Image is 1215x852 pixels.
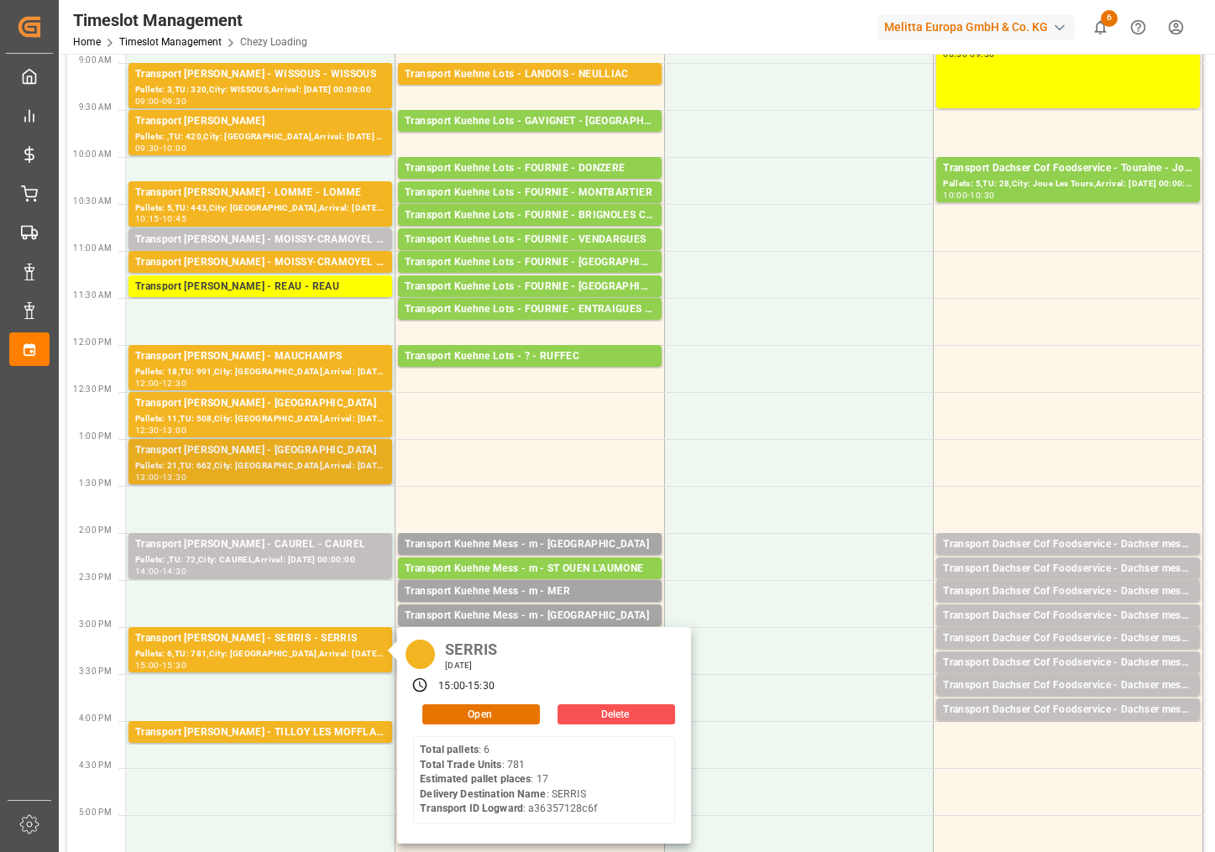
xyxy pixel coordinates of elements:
div: 10:45 [162,215,186,222]
span: 9:00 AM [79,55,112,65]
span: 2:00 PM [79,525,112,535]
span: 1:00 PM [79,431,112,441]
b: Delivery Destination Name [420,788,546,800]
div: Transport Kuehne Lots - ? - RUFFEC [405,348,655,365]
div: - [160,661,162,669]
div: 13:00 [135,473,160,481]
div: Transport Dachser Cof Foodservice - Dachser messagerie - [GEOGRAPHIC_DATA] [943,608,1193,625]
div: - [967,191,970,199]
div: 15:00 [135,661,160,669]
button: Delete [558,704,675,724]
div: Transport Dachser Cof Foodservice - Dachser messagerie - [GEOGRAPHIC_DATA] [943,630,1193,647]
div: Transport [PERSON_NAME] - LOMME - LOMME [135,185,385,201]
div: Pallets: ,TU: 6,City: [GEOGRAPHIC_DATA],Arrival: [DATE] 00:00:00 [405,578,655,592]
span: 10:30 AM [73,196,112,206]
div: Transport Dachser Cof Foodservice - Dachser messagerie - MAGLAND [943,655,1193,672]
span: 6 [1101,10,1118,27]
div: Pallets: 1,TU: ,City: MOISSY-CRAMOYEL,Arrival: [DATE] 00:00:00 [135,248,385,263]
div: Pallets: 3,TU: ,City: NEULLIAC,Arrival: [DATE] 00:00:00 [405,83,655,97]
div: Pallets: ,TU: 72,City: CAUREL,Arrival: [DATE] 00:00:00 [135,553,385,567]
div: Transport Kuehne Lots - FOURNIE - ENTRAIGUES SUR LA SORGUE [405,301,655,318]
div: Pallets: 6,TU: 781,City: [GEOGRAPHIC_DATA],Arrival: [DATE] 00:00:00 [135,647,385,661]
div: Transport Kuehne Lots - LANDOIS - NEULLIAC [405,66,655,83]
div: Transport [PERSON_NAME] - WISSOUS - WISSOUS [135,66,385,83]
span: 1:30 PM [79,478,112,488]
div: Pallets: 1,TU: ,City: [GEOGRAPHIC_DATA],Arrival: [DATE] 00:00:00 [405,295,655,310]
div: Pallets: ,TU: 196,City: [GEOGRAPHIC_DATA],Arrival: [DATE] 00:00:00 [135,295,385,310]
div: Pallets: 3,TU: 320,City: WISSOUS,Arrival: [DATE] 00:00:00 [135,83,385,97]
div: Transport [PERSON_NAME] - CAUREL - CAUREL [135,536,385,553]
div: 13:00 [162,426,186,434]
div: Transport [PERSON_NAME] - MOISSY-CRAMOYEL - MOISSY-CRAMOYEL [135,254,385,271]
a: Timeslot Management [119,36,222,48]
span: 11:30 AM [73,290,112,300]
span: 4:30 PM [79,761,112,770]
span: 2:30 PM [79,572,112,582]
div: Pallets: ,TU: 21,City: [GEOGRAPHIC_DATA],Arrival: [DATE] 00:00:00 [405,553,655,567]
div: Transport Kuehne Lots - FOURNIE - MONTBARTIER [405,185,655,201]
div: Transport [PERSON_NAME] - MAUCHAMPS [135,348,385,365]
a: Home [73,36,101,48]
div: 10:30 [970,191,994,199]
div: 09:30 [135,144,160,152]
div: [DATE] [439,660,503,672]
div: Transport Kuehne Mess - m - [GEOGRAPHIC_DATA] [405,536,655,553]
div: Transport [PERSON_NAME] - TILLOY LES MOFFLAINES - TILLOY LES MOFFLAINES [135,724,385,741]
div: Timeslot Management [73,8,307,33]
div: Transport [PERSON_NAME] - MOISSY-CRAMOYEL - MOISSY-CRAMOYEL [135,232,385,248]
div: Pallets: 5,TU: 443,City: [GEOGRAPHIC_DATA],Arrival: [DATE] 00:00:00 [135,201,385,216]
button: Melitta Europa GmbH & Co. KG [877,11,1081,43]
div: 14:00 [135,567,160,575]
div: Pallets: 2,TU: 160,City: MOISSY-CRAMOYEL,Arrival: [DATE] 00:00:00 [135,271,385,285]
div: Transport Kuehne Lots - FOURNIE - [GEOGRAPHIC_DATA] [405,254,655,271]
div: 09:00 [135,97,160,105]
div: : 6 : 781 : 17 : SERRIS : a36357128c6f [420,743,596,817]
div: Transport Dachser Cof Foodservice - Dachser messagerie - Colombier Saugnieu [943,702,1193,719]
div: Transport [PERSON_NAME] [135,113,385,130]
div: Pallets: 1,TU: 35,City: [GEOGRAPHIC_DATA],Arrival: [DATE] 00:00:00 [943,553,1193,567]
div: Transport Dachser Cof Foodservice - Dachser messagerie - [GEOGRAPHIC_DATA] [943,536,1193,553]
div: - [465,679,468,694]
div: - [160,144,162,152]
span: 3:00 PM [79,619,112,629]
div: Pallets: 3,TU: 372,City: [GEOGRAPHIC_DATA],Arrival: [DATE] 00:00:00 [405,248,655,263]
div: 12:00 [135,379,160,387]
div: Transport Dachser Cof Foodservice - Dachser messagerie - Borderes sur l'echez [943,561,1193,578]
div: 15:30 [162,661,186,669]
div: 09:30 [162,97,186,105]
span: 10:00 AM [73,149,112,159]
div: Transport Kuehne Mess - m - MER [405,583,655,600]
div: Transport [PERSON_NAME] - [GEOGRAPHIC_DATA] [135,442,385,459]
div: 13:30 [162,473,186,481]
div: 15:00 [438,679,465,694]
div: Pallets: 2,TU: 46,City: [GEOGRAPHIC_DATA],Arrival: [DATE] 00:00:00 [943,647,1193,661]
div: 14:30 [162,567,186,575]
button: show 6 new notifications [1081,8,1119,46]
div: 10:00 [162,144,186,152]
div: - [160,567,162,575]
div: Transport Dachser Cof Foodservice - Dachser messagerie - St Priest [943,583,1193,600]
span: 3:30 PM [79,666,112,676]
div: Pallets: 1,TU: 16,City: MER,Arrival: [DATE] 00:00:00 [405,600,655,614]
div: Pallets: 1,TU: 40,City: [GEOGRAPHIC_DATA],Arrival: [DATE] 00:00:00 [943,672,1193,686]
span: 11:00 AM [73,243,112,253]
div: Pallets: 1,TU: 25,City: 70047 / Vesoul Cedex,Arrival: [DATE] 00:00:00 [943,694,1193,708]
span: 9:30 AM [79,102,112,112]
div: Pallets: 11,TU: 508,City: [GEOGRAPHIC_DATA],Arrival: [DATE] 00:00:00 [135,412,385,426]
div: - [160,426,162,434]
b: Total pallets [420,744,479,755]
div: SERRIS [439,635,503,660]
div: Transport Kuehne Lots - FOURNIE - VENDARGUES [405,232,655,248]
div: Pallets: 21,TU: 662,City: [GEOGRAPHIC_DATA],Arrival: [DATE] 00:00:00 [135,459,385,473]
div: Pallets: 5,TU: 28,City: Joue Les Tours,Arrival: [DATE] 00:00:00 [943,177,1193,191]
div: Pallets: ,TU: 23,City: TILLOY LES MOFFLAINES,Arrival: [DATE] 00:00:00 [135,741,385,755]
button: Help Center [1119,8,1157,46]
div: Pallets: 4,TU: ,City: MONTBARTIER,Arrival: [DATE] 00:00:00 [405,201,655,216]
div: 12:30 [162,379,186,387]
div: 15:30 [468,679,495,694]
div: Pallets: ,TU: 420,City: [GEOGRAPHIC_DATA],Arrival: [DATE] 00:00:00 [135,130,385,144]
span: 5:00 PM [79,808,112,817]
div: 12:30 [135,426,160,434]
div: Pallets: 9,TU: ,City: [GEOGRAPHIC_DATA],Arrival: [DATE] 00:00:00 [405,130,655,144]
span: 12:30 PM [73,384,112,394]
